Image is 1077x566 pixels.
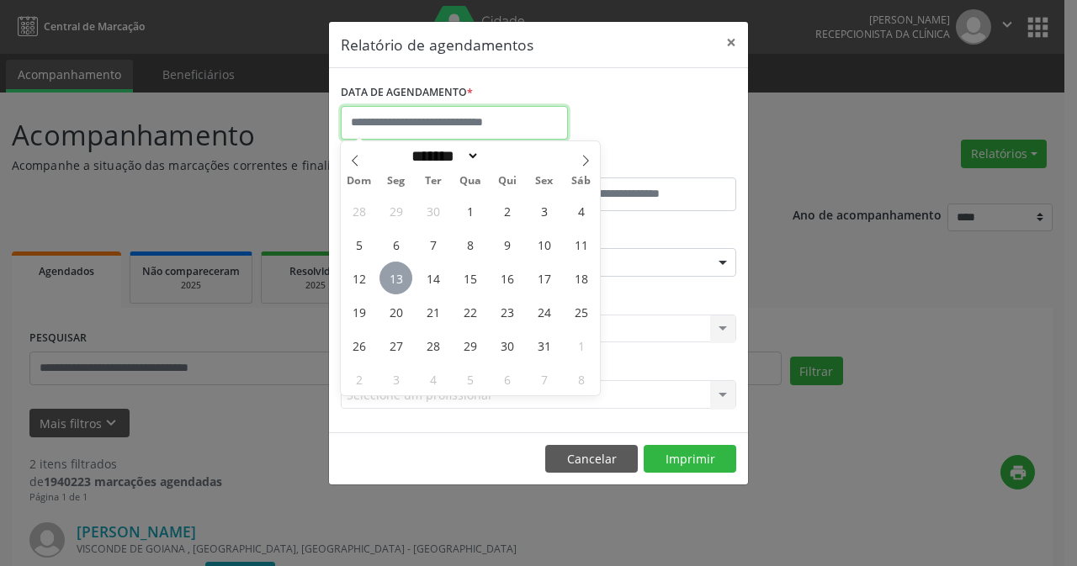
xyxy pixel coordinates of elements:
span: Sex [526,176,563,187]
span: Outubro 25, 2025 [565,295,597,328]
span: Outubro 19, 2025 [342,295,375,328]
span: Outubro 7, 2025 [416,228,449,261]
span: Novembro 5, 2025 [454,362,486,395]
span: Novembro 7, 2025 [528,362,560,395]
span: Outubro 31, 2025 [528,329,560,362]
span: Outubro 18, 2025 [565,262,597,294]
label: DATA DE AGENDAMENTO [341,80,473,106]
span: Outubro 17, 2025 [528,262,560,294]
span: Seg [378,176,415,187]
span: Setembro 30, 2025 [416,194,449,227]
span: Sáb [563,176,600,187]
span: Outubro 22, 2025 [454,295,486,328]
span: Outubro 6, 2025 [379,228,412,261]
span: Outubro 26, 2025 [342,329,375,362]
h5: Relatório de agendamentos [341,34,533,56]
button: Close [714,22,748,63]
span: Outubro 8, 2025 [454,228,486,261]
span: Outubro 1, 2025 [454,194,486,227]
span: Outubro 9, 2025 [491,228,523,261]
span: Novembro 2, 2025 [342,362,375,395]
span: Setembro 28, 2025 [342,194,375,227]
span: Outubro 21, 2025 [416,295,449,328]
span: Outubro 16, 2025 [491,262,523,294]
span: Outubro 12, 2025 [342,262,375,294]
span: Novembro 1, 2025 [565,329,597,362]
span: Outubro 5, 2025 [342,228,375,261]
span: Outubro 15, 2025 [454,262,486,294]
button: Cancelar [545,445,638,473]
span: Outubro 29, 2025 [454,329,486,362]
label: ATÉ [543,151,736,177]
span: Novembro 8, 2025 [565,362,597,395]
span: Outubro 14, 2025 [416,262,449,294]
span: Outubro 4, 2025 [565,194,597,227]
span: Outubro 13, 2025 [379,262,412,294]
span: Setembro 29, 2025 [379,194,412,227]
span: Outubro 27, 2025 [379,329,412,362]
span: Outubro 3, 2025 [528,194,560,227]
span: Novembro 3, 2025 [379,362,412,395]
span: Outubro 24, 2025 [528,295,560,328]
span: Qui [489,176,526,187]
span: Novembro 6, 2025 [491,362,523,395]
span: Outubro 30, 2025 [491,329,523,362]
span: Outubro 28, 2025 [416,329,449,362]
span: Qua [452,176,489,187]
span: Outubro 23, 2025 [491,295,523,328]
span: Ter [415,176,452,187]
span: Outubro 10, 2025 [528,228,560,261]
span: Dom [341,176,378,187]
input: Year [480,147,535,165]
span: Outubro 2, 2025 [491,194,523,227]
span: Outubro 11, 2025 [565,228,597,261]
span: Novembro 4, 2025 [416,362,449,395]
span: Outubro 20, 2025 [379,295,412,328]
button: Imprimir [644,445,736,473]
select: Month [406,147,480,165]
